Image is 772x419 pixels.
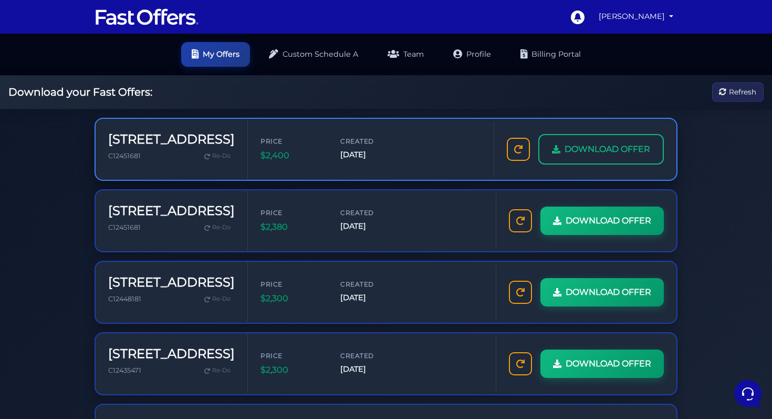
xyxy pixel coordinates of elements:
a: AuraGood day! You can use the email [EMAIL_ADDRESS][DOMAIN_NAME] for help. If you need assistance... [13,71,197,103]
img: dark [17,77,38,98]
button: Home [8,322,73,346]
p: Messages [90,337,120,346]
span: Re-Do [212,151,231,161]
span: Price [260,136,324,146]
span: DOWNLOAD OFFER [566,285,651,299]
h3: [STREET_ADDRESS] [108,346,235,362]
a: DOWNLOAD OFFER [538,134,664,165]
span: [DATE] [340,149,403,161]
a: Custom Schedule A [258,42,369,67]
span: Your Conversations [17,59,85,67]
a: DOWNLOAD OFFER [540,278,664,306]
span: $2,400 [260,149,324,162]
span: Created [340,279,403,289]
h3: [STREET_ADDRESS] [108,275,235,290]
p: Help [163,337,176,346]
button: Refresh [712,83,764,102]
h3: [STREET_ADDRESS] [108,203,235,219]
a: Re-Do [200,292,235,306]
span: Start a Conversation [76,154,147,162]
a: Open Help Center [131,190,193,198]
span: Find an Answer [17,190,71,198]
span: Price [260,351,324,361]
span: [DATE] [340,363,403,375]
a: AuraYou:Thank you so much3mo ago [13,112,197,144]
span: $2,300 [260,292,324,305]
span: $2,380 [260,220,324,234]
img: dark [17,117,38,138]
span: [DATE] [340,292,403,304]
span: DOWNLOAD OFFER [565,142,650,156]
a: Re-Do [200,364,235,377]
p: 3mo ago [168,116,193,126]
a: See all [170,59,193,67]
span: Created [340,208,403,218]
span: Refresh [729,86,756,98]
span: Price [260,208,324,218]
span: Re-Do [212,223,231,232]
a: Re-Do [200,149,235,163]
span: DOWNLOAD OFFER [566,214,651,228]
span: C12448181 [108,295,141,303]
button: Messages [73,322,138,346]
button: Help [137,322,202,346]
span: Aura [44,76,161,86]
span: Re-Do [212,366,231,375]
a: Re-Do [200,221,235,234]
button: Start a Conversation [17,148,193,169]
span: $2,300 [260,363,324,377]
a: DOWNLOAD OFFER [540,207,664,235]
span: Aura [44,116,161,127]
p: Home [32,337,49,346]
a: Profile [443,42,502,67]
span: C12451681 [108,223,141,231]
p: 3mo ago [168,76,193,85]
h3: [STREET_ADDRESS] [108,132,235,147]
span: Re-Do [212,294,231,304]
input: Search for an Article... [24,212,172,223]
span: C12451681 [108,152,141,160]
span: DOWNLOAD OFFER [566,357,651,371]
h2: Download your Fast Offers: [8,86,152,98]
a: My Offers [181,42,250,67]
span: C12435471 [108,366,141,374]
span: Price [260,279,324,289]
span: Created [340,351,403,361]
iframe: Customerly Messenger Launcher [732,378,764,410]
span: [DATE] [340,220,403,232]
p: Good day! You can use the email [EMAIL_ADDRESS][DOMAIN_NAME] for help. If you need assistance wit... [44,88,161,99]
a: [PERSON_NAME] [594,6,677,27]
a: DOWNLOAD OFFER [540,350,664,378]
a: Team [377,42,434,67]
h2: Hello [PERSON_NAME] 👋 [8,8,176,42]
span: Created [340,136,403,146]
p: You: Thank you so much [44,129,161,139]
a: Billing Portal [510,42,591,67]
